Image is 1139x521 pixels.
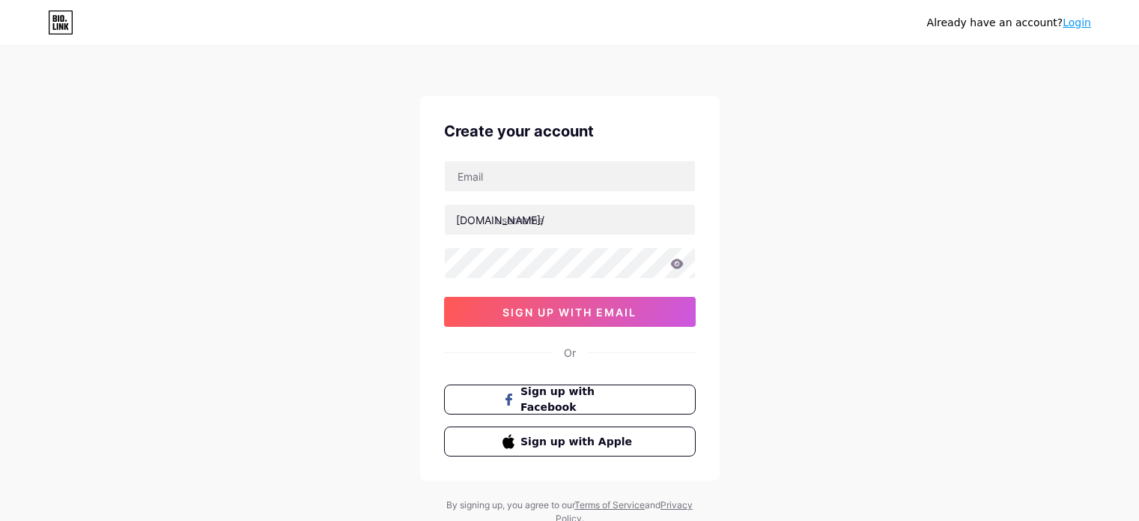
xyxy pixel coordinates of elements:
button: Sign up with Apple [444,427,696,457]
a: Login [1063,16,1091,28]
span: sign up with email [502,306,637,319]
span: Sign up with Apple [520,434,637,450]
input: Email [445,161,695,191]
span: Sign up with Facebook [520,384,637,415]
div: [DOMAIN_NAME]/ [456,212,544,228]
div: Already have an account? [927,15,1091,31]
button: Sign up with Facebook [444,385,696,415]
input: username [445,205,695,235]
button: sign up with email [444,297,696,327]
a: Terms of Service [574,499,645,511]
div: Create your account [444,120,696,142]
div: Or [564,345,576,361]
